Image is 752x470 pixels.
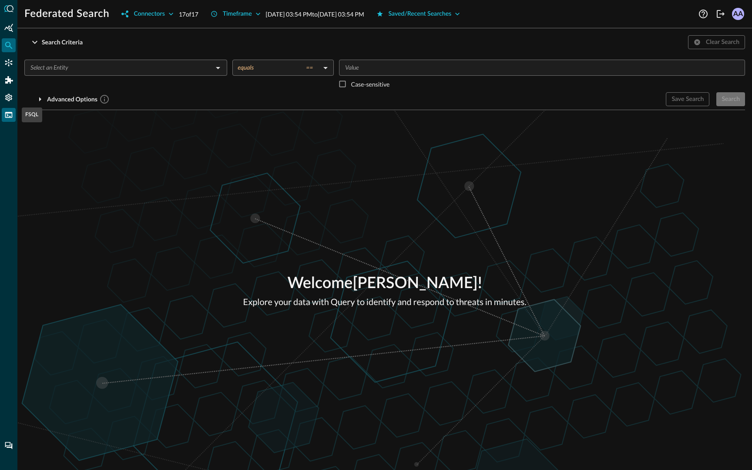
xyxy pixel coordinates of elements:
p: [DATE] 03:54 PM to [DATE] 03:54 PM [266,10,364,19]
div: Addons [2,73,16,87]
h1: Federated Search [24,7,109,21]
p: Welcome [PERSON_NAME] ! [243,272,527,295]
span: == [306,64,313,71]
p: 17 of 17 [179,10,198,19]
div: Chat [2,439,16,453]
div: AA [732,8,744,20]
div: Connectors [134,9,164,20]
button: Help [696,7,710,21]
div: Timeframe [223,9,252,20]
input: Value [342,62,741,73]
button: Open [212,62,224,74]
p: Case-sensitive [351,80,389,89]
div: equals [238,64,320,71]
button: Advanced Options [24,92,115,106]
button: Logout [714,7,728,21]
div: Advanced Options [47,94,110,105]
p: Explore your data with Query to identify and respond to threats in minutes. [243,295,527,309]
span: equals [238,64,254,71]
button: Saved/Recent Searches [371,7,466,21]
div: Settings [2,91,16,104]
div: Saved/Recent Searches [389,9,452,20]
input: Select an Entity [27,62,210,73]
div: Summary Insights [2,21,16,35]
div: Federated Search [2,38,16,52]
button: Search Criteria [24,35,88,49]
button: Connectors [116,7,178,21]
div: Search Criteria [42,37,83,48]
div: Connectors [2,56,16,70]
button: Timeframe [205,7,266,21]
div: FSQL [2,108,16,122]
div: FSQL [22,107,42,122]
